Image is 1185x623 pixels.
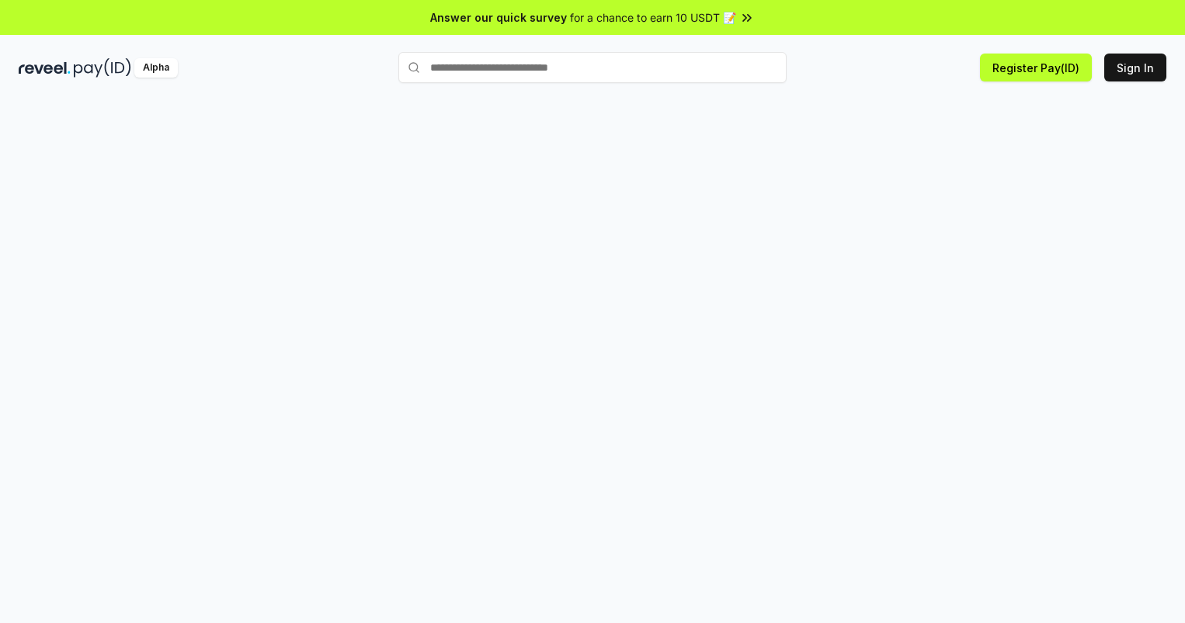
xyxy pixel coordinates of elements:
[1104,54,1166,81] button: Sign In
[134,58,178,78] div: Alpha
[430,9,567,26] span: Answer our quick survey
[74,58,131,78] img: pay_id
[19,58,71,78] img: reveel_dark
[980,54,1092,81] button: Register Pay(ID)
[570,9,736,26] span: for a chance to earn 10 USDT 📝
